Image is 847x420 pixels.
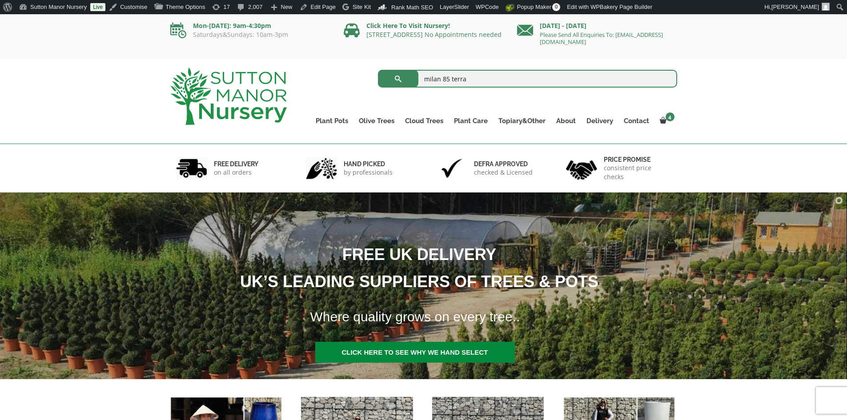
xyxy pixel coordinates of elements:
p: checked & Licensed [474,168,533,177]
a: [STREET_ADDRESS] No Appointments needed [366,30,502,39]
a: Delivery [581,115,618,127]
a: Click Here To Visit Nursery! [366,21,450,30]
input: Search... [378,70,677,88]
p: by professionals [344,168,393,177]
h6: FREE DELIVERY [214,160,258,168]
p: [DATE] - [DATE] [517,20,677,31]
span: Site Kit [353,4,371,10]
h6: Price promise [604,156,671,164]
p: consistent price checks [604,164,671,181]
img: 4.jpg [566,155,597,182]
a: Plant Care [449,115,493,127]
span: 0 [552,3,560,11]
a: 4 [654,115,677,127]
a: Live [90,3,105,11]
img: 1.jpg [176,157,207,180]
span: Rank Math SEO [391,4,433,11]
h1: Where quality grows on every tree.. [299,304,736,330]
a: Olive Trees [353,115,400,127]
h6: hand picked [344,160,393,168]
h1: FREE UK DELIVERY UK’S LEADING SUPPLIERS OF TREES & POTS [92,241,735,295]
img: logo [170,68,287,125]
p: Saturdays&Sundays: 10am-3pm [170,31,330,38]
p: on all orders [214,168,258,177]
a: Plant Pots [310,115,353,127]
img: 3.jpg [436,157,467,180]
span: 4 [666,112,674,121]
a: Cloud Trees [400,115,449,127]
a: Contact [618,115,654,127]
p: Mon-[DATE]: 9am-4:30pm [170,20,330,31]
h6: Defra approved [474,160,533,168]
a: Topiary&Other [493,115,551,127]
a: About [551,115,581,127]
img: 2.jpg [306,157,337,180]
span: [PERSON_NAME] [771,4,819,10]
a: Please Send All Enquiries To: [EMAIL_ADDRESS][DOMAIN_NAME] [540,31,663,46]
